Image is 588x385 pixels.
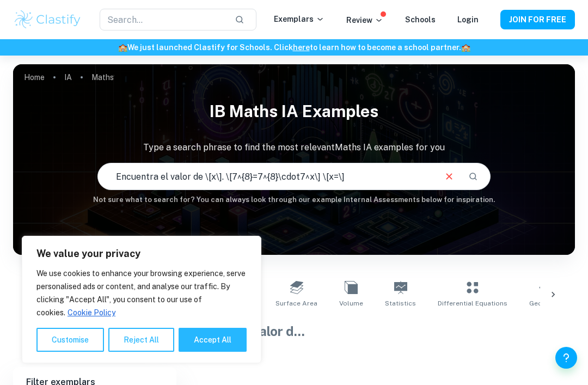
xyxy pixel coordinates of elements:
span: Differential Equations [438,298,507,308]
p: We use cookies to enhance your browsing experience, serve personalised ads or content, and analys... [36,267,247,319]
input: E.g. neural networks, space, population modelling... [98,161,434,192]
img: Clastify logo [13,9,82,30]
a: IA [64,70,72,85]
span: Surface Area [275,298,317,308]
span: 🏫 [118,43,127,52]
span: Volume [339,298,363,308]
h1: IB Maths IA examples [13,95,575,128]
p: Maths [91,71,114,83]
button: Help and Feedback [555,347,577,369]
h6: Not sure what to search for? You can always look through our example Internal Assessments below f... [13,194,575,205]
p: Exemplars [274,13,324,25]
a: Cookie Policy [67,308,116,317]
button: JOIN FOR FREE [500,10,575,29]
button: Accept All [179,328,247,352]
button: Customise [36,328,104,352]
a: Login [457,15,479,24]
button: Search [464,167,482,186]
p: Review [346,14,383,26]
div: We value your privacy [22,236,261,363]
button: Reject All [108,328,174,352]
a: Schools [405,15,436,24]
a: here [293,43,310,52]
input: Search... [100,9,226,30]
h1: Maths IAs related to: [41,321,547,341]
p: We value your privacy [36,247,247,260]
button: Clear [439,166,460,187]
p: Type a search phrase to find the most relevant Maths IA examples for you [13,141,575,154]
span: 🏫 [461,43,470,52]
h6: We just launched Clastify for Schools. Click to learn how to become a school partner. [2,41,586,53]
span: Geometry [529,298,561,308]
span: Statistics [385,298,416,308]
a: Home [24,70,45,85]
